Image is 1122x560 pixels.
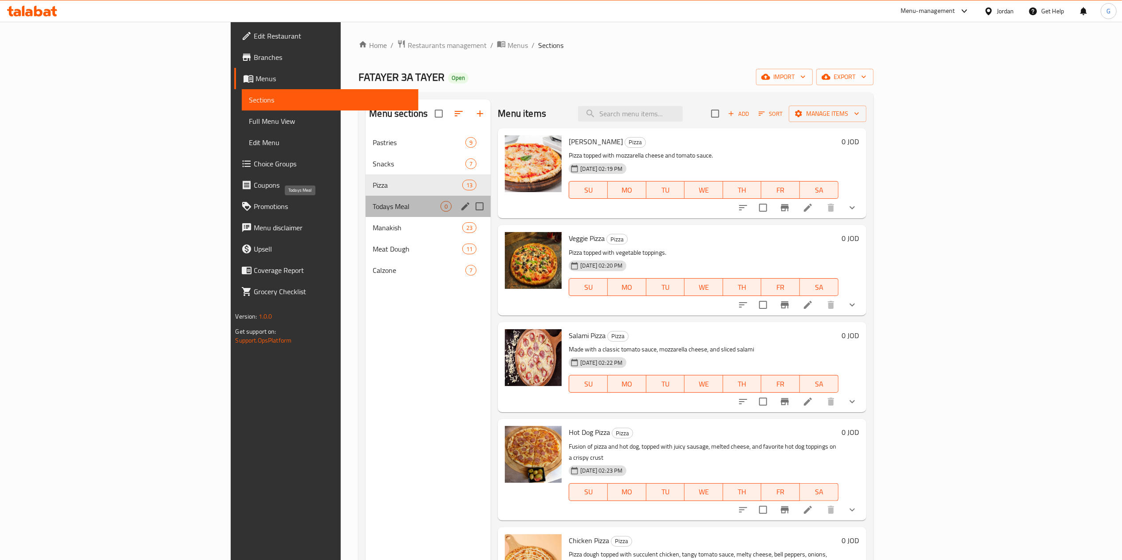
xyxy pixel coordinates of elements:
button: MO [608,181,646,199]
span: Coverage Report [254,265,411,276]
svg: Show Choices [847,396,858,407]
span: Snacks [373,158,465,169]
span: Add [727,109,751,119]
span: 23 [463,224,476,232]
button: SA [800,181,839,199]
span: Select to update [754,198,772,217]
span: Pizza [373,180,462,190]
button: export [816,69,874,85]
img: Veggie Pizza [505,232,562,289]
button: Branch-specific-item [774,391,795,412]
span: SA [803,281,835,294]
div: Snacks7 [366,153,491,174]
button: WE [685,181,723,199]
span: FR [765,485,796,498]
span: Restaurants management [408,40,487,51]
a: Edit Menu [242,132,418,153]
a: Sections [242,89,418,110]
button: SU [569,375,607,393]
a: Edit menu item [803,505,813,515]
a: Menu disclaimer [234,217,418,238]
span: FR [765,184,796,197]
button: MO [608,375,646,393]
span: Sort [759,109,783,119]
span: Pizza [612,428,633,438]
button: SU [569,278,607,296]
div: Pizza [607,331,629,342]
span: Coupons [254,180,411,190]
img: Margherita Pizza [505,135,562,192]
span: Pizza [625,137,646,147]
a: Edit menu item [803,396,813,407]
span: Select to update [754,501,772,519]
nav: breadcrumb [358,39,873,51]
button: edit [459,200,472,213]
span: Branches [254,52,411,63]
span: TU [650,378,681,390]
span: Sort sections [448,103,469,124]
span: Edit Restaurant [254,31,411,41]
button: Sort [756,107,785,121]
span: MO [611,378,643,390]
a: Edit menu item [803,202,813,213]
span: Edit Menu [249,137,411,148]
button: delete [820,499,842,521]
span: SU [573,184,604,197]
h2: Menu items [498,107,546,120]
span: SU [573,485,604,498]
span: Get support on: [235,326,276,337]
span: Sections [538,40,563,51]
h6: 0 JOD [842,135,859,148]
span: Pastries [373,137,465,148]
svg: Show Choices [847,505,858,515]
button: TU [646,278,685,296]
p: Fusion of pizza and hot dog, topped with juicy sausage, melted cheese, and favorite hot dog toppi... [569,441,838,463]
div: Jordan [997,6,1014,16]
div: Pizza [625,137,646,148]
span: 13 [463,181,476,189]
span: Select to update [754,296,772,314]
span: Version: [235,311,257,322]
a: Coupons [234,174,418,196]
span: Full Menu View [249,116,411,126]
div: items [465,158,476,169]
div: Meat Dough11 [366,238,491,260]
span: [DATE] 02:23 PM [577,466,626,475]
div: Todays Meal0edit [366,196,491,217]
span: [DATE] 02:19 PM [577,165,626,173]
button: WE [685,278,723,296]
button: TU [646,483,685,501]
a: Grocery Checklist [234,281,418,302]
span: TH [727,281,758,294]
span: Choice Groups [254,158,411,169]
li: / [490,40,493,51]
button: TH [723,375,762,393]
span: 0 [441,202,451,211]
span: Salami Pizza [569,329,606,342]
h6: 0 JOD [842,426,859,438]
button: Branch-specific-item [774,499,795,521]
button: TH [723,483,762,501]
span: 9 [466,138,476,147]
span: Manakish [373,222,462,233]
button: Add [724,107,753,121]
div: Pizza [606,234,628,245]
span: Calzone [373,265,465,276]
button: WE [685,483,723,501]
button: show more [842,294,863,315]
span: Grocery Checklist [254,286,411,297]
span: MO [611,184,643,197]
span: WE [688,485,720,498]
button: SA [800,278,839,296]
a: Support.OpsPlatform [235,335,291,346]
button: delete [820,197,842,218]
button: MO [608,278,646,296]
span: SU [573,378,604,390]
span: WE [688,184,720,197]
div: items [462,180,476,190]
span: TH [727,485,758,498]
button: show more [842,499,863,521]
